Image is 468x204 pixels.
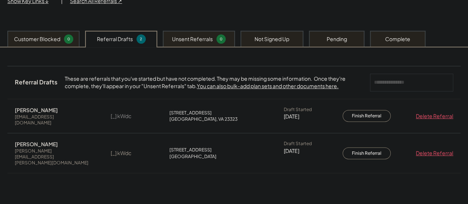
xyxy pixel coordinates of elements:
[172,36,213,43] div: Unsent Referrals
[65,36,72,42] div: 0
[15,78,57,86] div: Referral Drafts
[169,116,238,122] div: [GEOGRAPHIC_DATA], VA 23323
[169,147,212,153] div: [STREET_ADDRESS]
[284,147,299,155] div: [DATE]
[343,110,391,122] button: Finish Referral
[15,141,58,147] div: [PERSON_NAME]
[97,36,133,43] div: Referral Drafts
[65,75,363,90] div: These are referrals that you've started but have not completed. They may be missing some informat...
[169,154,216,160] div: [GEOGRAPHIC_DATA]
[255,36,289,43] div: Not Signed Up
[138,36,145,42] div: 2
[218,36,225,42] div: 0
[197,83,339,89] a: You can also bulk-add plan sets and other documents here.
[343,147,391,159] button: Finish Referral
[385,36,410,43] div: Complete
[14,36,60,43] div: Customer Blocked
[413,113,453,120] div: Delete Referral
[111,113,148,120] div: [_] kWdc
[413,150,453,157] div: Delete Referral
[15,107,58,113] div: [PERSON_NAME]
[15,114,89,126] div: [EMAIL_ADDRESS][DOMAIN_NAME]
[284,107,312,113] div: Draft Started
[111,150,148,157] div: [_] kWdc
[284,113,299,120] div: [DATE]
[15,148,89,165] div: [PERSON_NAME][EMAIL_ADDRESS][PERSON_NAME][DOMAIN_NAME]
[169,110,212,116] div: [STREET_ADDRESS]
[284,141,312,147] div: Draft Started
[327,36,347,43] div: Pending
